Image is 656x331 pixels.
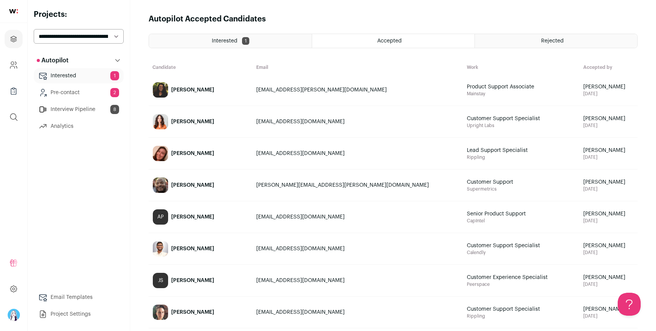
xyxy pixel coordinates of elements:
p: Autopilot [37,56,69,65]
span: Senior Product Support [467,210,559,218]
span: Rippling [467,313,576,319]
img: 6fc96e2407f0337a62abd900149aefa7dcafe44f3df42497322b1bd114d6eb4e.jpg [153,241,168,256]
span: Calendly [467,249,576,256]
span: [DATE] [583,218,634,224]
span: [DATE] [583,313,634,319]
span: Mainstay [467,91,576,97]
a: Pre-contact2 [34,85,124,100]
div: AP [153,209,168,225]
div: [EMAIL_ADDRESS][DOMAIN_NAME] [256,118,459,126]
div: [PERSON_NAME] [171,118,214,126]
span: 2 [110,88,119,97]
a: JS [PERSON_NAME] [149,265,252,296]
span: [PERSON_NAME] [583,305,634,313]
a: Interview Pipeline8 [34,102,124,117]
div: [EMAIL_ADDRESS][DOMAIN_NAME] [256,245,459,253]
span: [PERSON_NAME] [583,274,634,281]
span: [DATE] [583,281,634,287]
span: Customer Support [467,178,559,186]
th: Work [463,60,579,74]
span: Rejected [541,38,564,44]
div: [PERSON_NAME] [171,150,214,157]
div: [PERSON_NAME][EMAIL_ADDRESS][PERSON_NAME][DOMAIN_NAME] [256,181,459,189]
button: Autopilot [34,53,124,68]
iframe: Help Scout Beacon - Open [618,293,641,316]
a: Interested 1 [149,34,312,48]
span: Customer Support Specialist [467,305,559,313]
img: 0200d1137d65ce10556a52c0598ce5c8bc22830980ddcd79dd6a9cd8c75608d6.jpg [153,305,168,320]
a: [PERSON_NAME] [149,106,252,137]
a: Analytics [34,119,124,134]
a: Projects [5,30,23,48]
span: Interested [212,38,237,44]
span: [DATE] [583,154,634,160]
a: [PERSON_NAME] [149,233,252,264]
a: [PERSON_NAME] [149,138,252,169]
span: Customer Experience Specialist [467,274,559,281]
div: JS [153,273,168,288]
span: Customer Support Specialist [467,242,559,249]
div: [PERSON_NAME] [171,245,214,253]
a: AP [PERSON_NAME] [149,202,252,232]
span: [DATE] [583,186,634,192]
span: [PERSON_NAME] [583,147,634,154]
a: [PERSON_NAME] [149,297,252,328]
th: Email [252,60,463,74]
h1: Autopilot Accepted Candidates [149,14,266,24]
a: Interested1 [34,68,124,83]
a: Company Lists [5,82,23,100]
span: Lead Support Specialist [467,147,559,154]
span: Upright Labs [467,122,576,129]
img: a41eddab8b7b16f028558c1274c73c0d79b6f1ca4755970f138a41b1587701e1 [153,114,168,129]
a: Rejected [475,34,637,48]
a: Email Templates [34,290,124,305]
th: Candidate [149,60,252,74]
span: Accepted [377,38,402,44]
img: 17519023-medium_jpg [8,309,20,321]
th: Accepted by [579,60,638,74]
div: [EMAIL_ADDRESS][DOMAIN_NAME] [256,308,459,316]
div: [EMAIL_ADDRESS][DOMAIN_NAME] [256,213,459,221]
span: [PERSON_NAME] [583,242,634,249]
button: Open dropdown [8,309,20,321]
span: [PERSON_NAME] [583,210,634,218]
span: [PERSON_NAME] [583,178,634,186]
span: 1 [110,71,119,80]
span: [PERSON_NAME] [583,115,634,122]
a: [PERSON_NAME] [149,170,252,201]
span: 1 [242,37,249,45]
div: [EMAIL_ADDRESS][DOMAIN_NAME] [256,277,459,284]
img: 0206781eeebe0a3e9f71d197a84c884acee480588e7b911e64a41b86074d5507.jpg [153,146,168,161]
h2: Projects: [34,9,124,20]
span: Product Support Associate [467,83,559,91]
div: [PERSON_NAME] [171,86,214,94]
span: Supermetrics [467,186,576,192]
div: [PERSON_NAME] [171,181,214,189]
a: Project Settings [34,307,124,322]
span: [DATE] [583,249,634,256]
div: [EMAIL_ADDRESS][DOMAIN_NAME] [256,150,459,157]
a: Company and ATS Settings [5,56,23,74]
div: [PERSON_NAME] [171,277,214,284]
div: [PERSON_NAME] [171,213,214,221]
a: [PERSON_NAME] [149,75,252,105]
img: c495af513abda97b5c580c6420a9d055c3525298c8bb94d3acf88d436350e79a.jpg [153,178,168,193]
div: [EMAIL_ADDRESS][PERSON_NAME][DOMAIN_NAME] [256,86,459,94]
span: CapIntel [467,218,576,224]
img: 27d6f875c37ea136653464ae885385cc9df26fe0e736d666bf72366c823e6204 [153,82,168,98]
span: 8 [110,105,119,114]
span: [PERSON_NAME] [583,83,634,91]
span: [DATE] [583,91,634,97]
span: Rippling [467,154,576,160]
span: Customer Support Specialist [467,115,559,122]
img: wellfound-shorthand-0d5821cbd27db2630d0214b213865d53afaa358527fdda9d0ea32b1df1b89c2c.svg [9,9,18,13]
div: [PERSON_NAME] [171,308,214,316]
span: [DATE] [583,122,634,129]
span: Peerspace [467,281,576,287]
